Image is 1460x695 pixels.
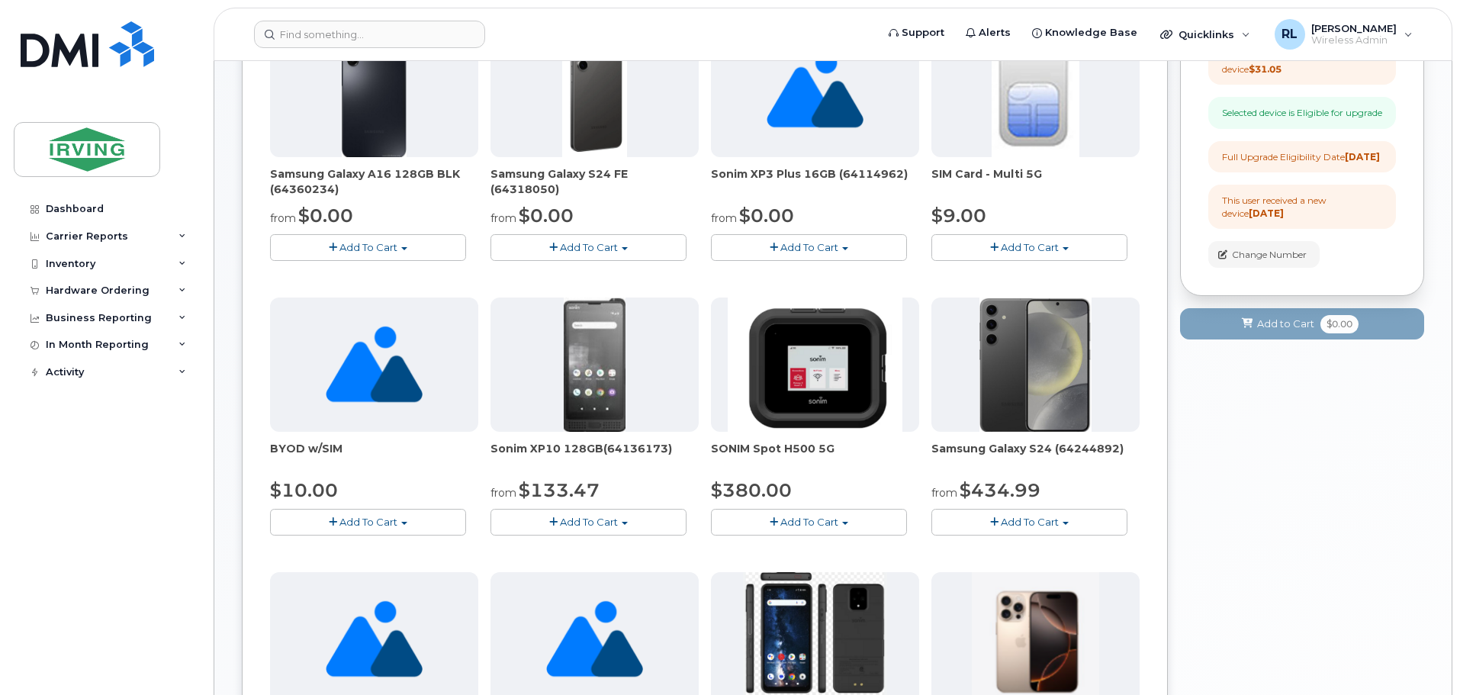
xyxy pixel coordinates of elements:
[728,298,902,432] img: SONIM.png
[1320,315,1359,333] span: $0.00
[711,166,919,197] div: Sonim XP3 Plus 16GB (64114962)
[979,298,1092,432] img: s24.jpg
[1311,22,1397,34] span: [PERSON_NAME]
[955,18,1021,48] a: Alerts
[1001,516,1059,528] span: Add To Cart
[562,23,627,157] img: s24_fe.png
[342,23,407,157] img: A16_-_JDI.png
[270,234,466,261] button: Add To Cart
[270,509,466,536] button: Add To Cart
[711,509,907,536] button: Add To Cart
[1345,151,1380,162] strong: [DATE]
[1264,19,1423,50] div: Roland LeBlanc
[739,204,794,227] span: $0.00
[960,479,1040,501] span: $434.99
[711,479,792,501] span: $380.00
[490,211,516,225] small: from
[711,441,919,471] div: SONIM Spot H500 5G
[339,241,397,253] span: Add To Cart
[1179,28,1234,40] span: Quicklinks
[931,441,1140,471] div: Samsung Galaxy S24 (64244892)
[1045,25,1137,40] span: Knowledge Base
[519,204,574,227] span: $0.00
[339,516,397,528] span: Add To Cart
[931,486,957,500] small: from
[270,479,338,501] span: $10.00
[1311,34,1397,47] span: Wireless Admin
[979,25,1011,40] span: Alerts
[931,204,986,227] span: $9.00
[711,211,737,225] small: from
[560,516,618,528] span: Add To Cart
[1249,63,1282,75] strong: $31.05
[931,234,1127,261] button: Add To Cart
[711,234,907,261] button: Add To Cart
[1021,18,1148,48] a: Knowledge Base
[490,441,699,471] div: Sonim XP10 128GB(64136173)
[780,241,838,253] span: Add To Cart
[560,241,618,253] span: Add To Cart
[1222,50,1382,76] div: Additional cost to upgrading the device
[767,23,863,157] img: no_image_found-2caef05468ed5679b831cfe6fc140e25e0c280774317ffc20a367ab7fd17291e.png
[992,23,1079,157] img: 00D627D4-43E9-49B7-A367-2C99342E128C.jpg
[780,516,838,528] span: Add To Cart
[270,166,478,197] div: Samsung Galaxy A16 128GB BLK (64360234)
[931,166,1140,197] div: SIM Card - Multi 5G
[1249,208,1284,219] strong: [DATE]
[931,509,1127,536] button: Add To Cart
[1001,241,1059,253] span: Add To Cart
[254,21,485,48] input: Find something...
[490,509,687,536] button: Add To Cart
[1150,19,1261,50] div: Quicklinks
[519,479,600,501] span: $133.47
[878,18,955,48] a: Support
[298,204,353,227] span: $0.00
[1180,308,1424,339] button: Add to Cart $0.00
[1282,25,1298,43] span: RL
[490,486,516,500] small: from
[270,441,478,471] div: BYOD w/SIM
[1222,106,1382,119] div: Selected device is Eligible for upgrade
[270,211,296,225] small: from
[1208,241,1320,268] button: Change Number
[490,234,687,261] button: Add To Cart
[1222,194,1382,220] div: This user received a new device
[902,25,944,40] span: Support
[564,298,625,432] img: XP10.jpg
[326,298,423,432] img: no_image_found-2caef05468ed5679b831cfe6fc140e25e0c280774317ffc20a367ab7fd17291e.png
[1222,150,1380,163] div: Full Upgrade Eligibility Date
[1257,317,1314,331] span: Add to Cart
[490,166,699,197] div: Samsung Galaxy S24 FE (64318050)
[1232,248,1307,262] span: Change Number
